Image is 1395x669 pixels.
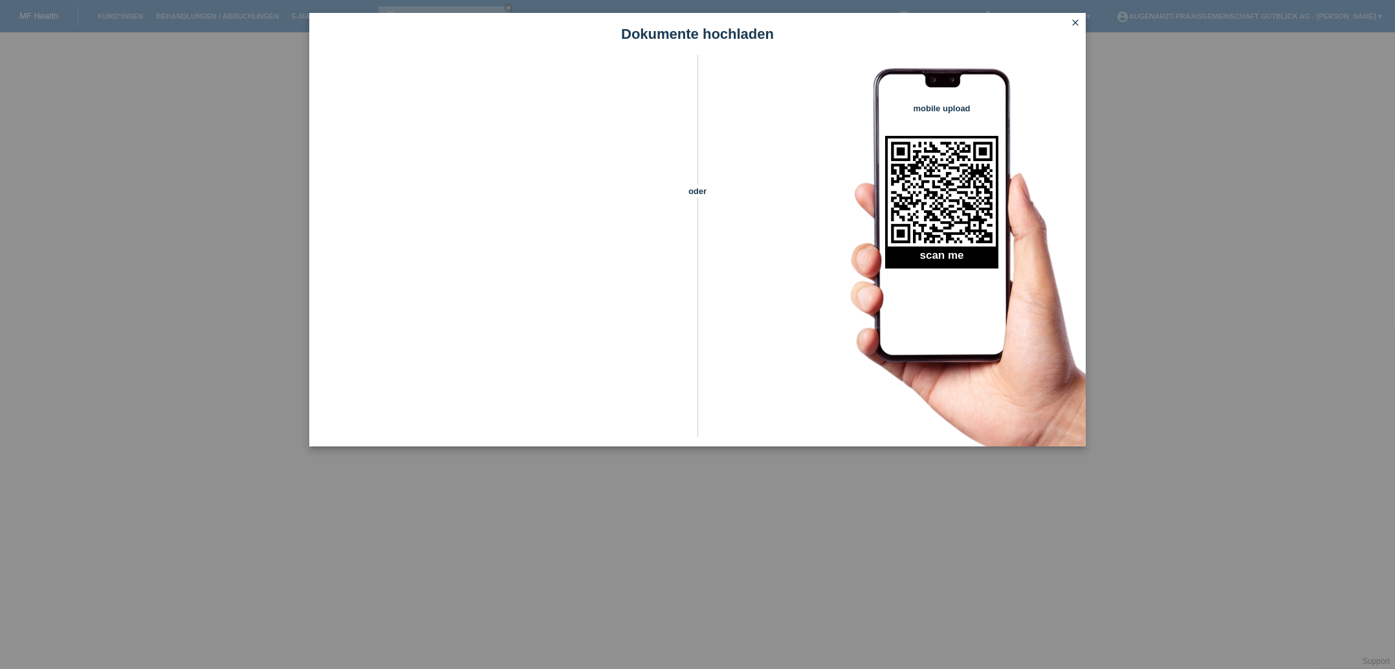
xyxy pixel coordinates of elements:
i: close [1070,17,1081,28]
h1: Dokumente hochladen [309,26,1086,42]
h4: mobile upload [885,104,998,113]
span: oder [675,184,720,198]
iframe: Upload [329,87,675,411]
h2: scan me [885,249,998,269]
a: close [1067,16,1084,31]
